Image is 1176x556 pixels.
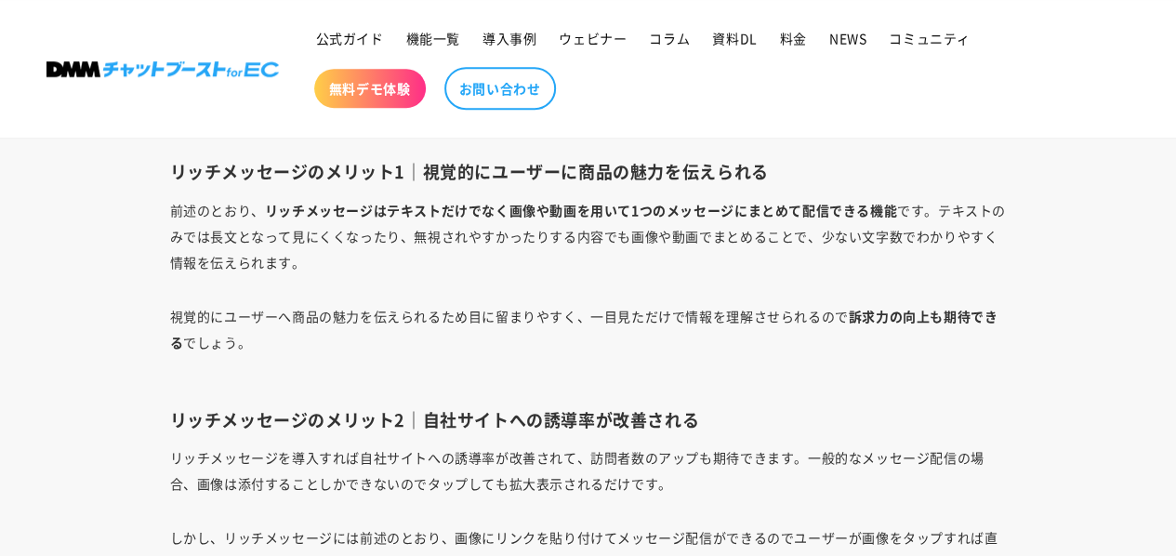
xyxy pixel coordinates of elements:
span: コミュニティ [889,30,971,46]
a: 無料デモ体験 [314,69,426,108]
span: 導入事例 [482,30,536,46]
span: 機能一覧 [406,30,460,46]
span: コラム [649,30,690,46]
b: 訴求力の向上も期待できる [170,307,998,351]
b: リッチメッセージはテキストだけでなく画像や動画を用いて1つのメッセージにまとめて配信できる機能 [265,201,897,219]
h3: リッチメッセージのメリット1｜視覚的にユーザーに商品の魅力を伝えられる [170,161,1007,182]
span: 料金 [780,30,807,46]
img: 株式会社DMM Boost [46,61,279,77]
a: コミュニティ [878,19,982,58]
a: 資料DL [701,19,768,58]
a: NEWS [818,19,878,58]
a: お問い合わせ [444,67,556,110]
a: 導入事例 [471,19,548,58]
a: ウェビナー [548,19,638,58]
span: 資料DL [712,30,757,46]
a: 料金 [769,19,818,58]
p: 視覚的にユーザーへ商品の魅力を伝えられるため目に留まりやすく、一目見ただけで情報を理解させられるので でしょう。 [170,303,1007,381]
h3: リッチメッセージのメリット2｜自社サイトへの誘導率が改善される [170,409,1007,430]
a: 機能一覧 [395,19,471,58]
a: 公式ガイド [305,19,395,58]
span: 公式ガイド [316,30,384,46]
p: リッチメッセージを導入すれば自社サイトへの誘導率が改善されて、訪問者数のアップも期待できます。一般的なメッセージ配信の場合、画像は添付することしかできないのでタップしても拡大表示されるだけです。 [170,444,1007,496]
a: コラム [638,19,701,58]
span: 無料デモ体験 [329,80,411,97]
p: 前述のとおり、 です。テキストのみでは長文となって見にくくなったり、無視されやすかったりする内容でも画像や動画でまとめることで、少ない文字数でわかりやすく情報を伝えられます。 [170,197,1007,275]
span: お問い合わせ [459,80,541,97]
span: ウェビナー [559,30,627,46]
span: NEWS [829,30,866,46]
